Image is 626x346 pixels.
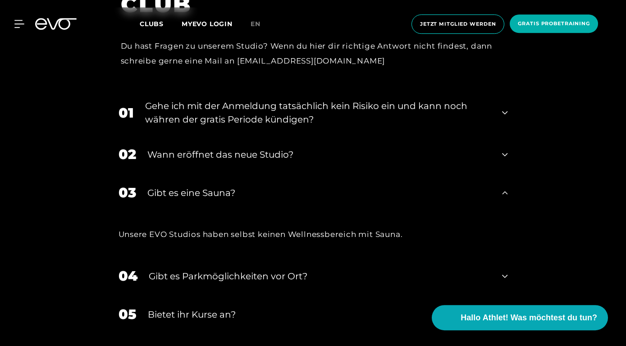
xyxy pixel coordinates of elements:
[119,144,136,164] div: 02
[119,103,134,123] div: 01
[119,182,136,203] div: 03
[147,186,491,200] div: Gibt es eine Sauna?
[119,304,137,324] div: 05
[149,269,491,283] div: Gibt es Parkmöglichkeiten vor Ort?
[251,19,271,29] a: en
[518,20,590,27] span: Gratis Probetraining
[507,14,601,34] a: Gratis Probetraining
[147,148,491,161] div: Wann eröffnet das neue Studio?
[119,266,137,286] div: 04
[432,305,608,330] button: Hallo Athlet! Was möchtest du tun?
[140,20,164,28] span: Clubs
[145,99,491,126] div: Gehe ich mit der Anmeldung tatsächlich kein Risiko ein und kann noch währen der gratis Periode kü...
[148,308,491,321] div: Bietet ihr Kurse an?
[140,19,182,28] a: Clubs
[121,39,494,68] div: Du hast Fragen zu unserem Studio? Wenn du hier dir richtige Antwort nicht findest, dann schreibe ...
[420,20,496,28] span: Jetzt Mitglied werden
[251,20,260,28] span: en
[182,20,233,28] a: MYEVO LOGIN
[119,227,508,241] div: Unsere EVO Studios haben selbst keinen Wellnessbereich mit Sauna.
[461,312,597,324] span: Hallo Athlet! Was möchtest du tun?
[409,14,507,34] a: Jetzt Mitglied werden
